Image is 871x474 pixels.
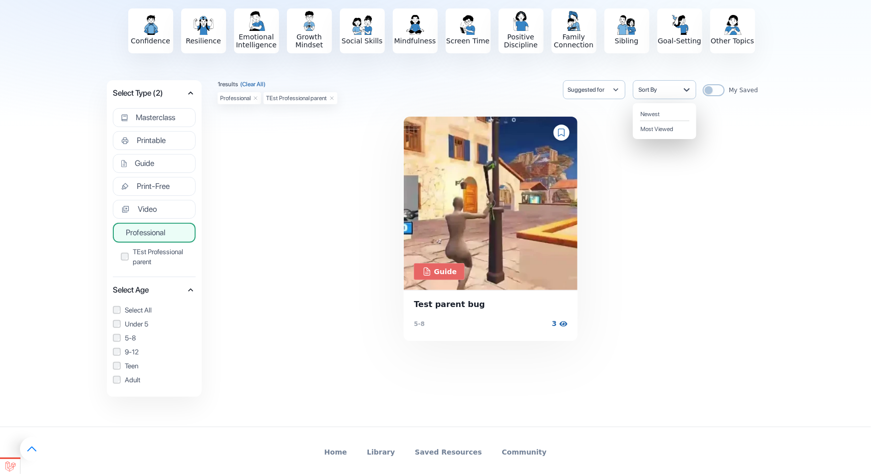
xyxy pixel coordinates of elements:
[113,200,196,219] button: Video
[234,33,279,49] h3: Emotional Intelligence
[502,447,547,457] a: Community
[564,11,584,31] img: Family Connection
[287,8,332,53] button: Growth Mindset
[414,319,425,328] p: 5-8
[634,106,695,121] div: Newest
[113,283,186,297] span: Select Age
[113,154,196,177] div: Select Type (2)
[113,347,196,357] label: 9-12
[657,37,702,45] h3: Goal-Setting
[552,8,596,53] button: Family Connection
[634,121,695,136] div: Most Viewed
[113,299,196,389] div: Select Age
[113,319,196,329] label: Under 5
[499,33,544,49] h3: Positive Discipline
[234,8,279,53] button: Emotional Intelligence
[113,361,196,371] label: Teen
[446,37,491,45] h3: Screen Time
[128,8,173,53] button: Confidence
[266,95,327,102] div: TEst Professional parent
[113,154,196,173] button: Guide
[568,85,621,95] button: Suggested for
[136,113,175,123] span: Masterclass
[299,11,319,31] img: Growth Mindset
[113,306,121,314] input: Select All
[128,37,173,45] h3: Confidence
[710,8,755,53] button: Other Topics
[113,108,196,127] button: Masterclass
[723,15,743,35] img: Other Topics
[181,8,226,53] button: Resilience
[138,204,157,214] span: Video
[446,8,491,53] button: Screen Time
[568,86,611,94] span: Suggested for
[511,11,531,31] img: Positive Discipline
[458,15,478,35] img: Screen Time
[404,290,578,341] a: Test parent bug5-8
[113,320,121,328] input: Under 5
[367,447,395,457] a: Library
[113,334,121,342] input: 5-8
[422,267,432,277] img: Icons__2_-1730280550.svg
[113,223,196,243] button: Professional
[113,86,196,100] button: Select Type (2)
[710,37,755,45] h3: Other Topics
[552,33,596,49] h3: Family Connection
[340,37,385,45] h3: Social Skills
[113,375,196,385] label: Adult
[340,8,385,53] button: Social Skills
[324,447,347,457] a: Home
[113,243,196,269] div: Professional
[604,37,649,45] h3: Sibling
[121,253,129,261] input: TEst Professional parent
[113,200,196,223] div: Select Type (2)
[220,95,251,102] div: Professional
[552,318,557,329] p: 3
[287,33,332,49] h3: Growth Mindset
[113,131,196,154] div: Select Type (2)
[638,86,672,94] div: Sort By
[113,333,196,343] label: 5-8
[352,15,372,35] img: Social Skills
[113,362,121,370] input: Teen
[729,84,758,96] span: My Saved
[113,177,196,196] button: Print-Free
[137,136,166,146] span: Printable
[240,80,266,88] div: (Clear All)
[604,8,649,53] button: Sibling
[414,299,568,311] span: Test parent bug
[126,228,165,238] span: Professional
[499,8,544,53] button: Positive Discipline
[113,348,121,356] input: 9-12
[113,86,186,100] span: Select Type (2)
[113,283,196,297] button: Select Age
[434,267,457,277] p: Guide
[657,8,702,53] button: Goal-Setting
[404,117,578,290] img: BLJ Resource
[137,181,170,191] span: Print-Free
[113,177,196,200] div: Select Type (2)
[181,37,226,45] h3: Resilience
[415,447,482,457] a: Saved Resources
[141,15,161,35] img: Confidence
[194,15,214,35] img: Resilience
[393,8,438,53] button: Mindfulness
[113,305,196,315] label: Select All
[405,15,425,35] img: Mindfulness
[113,223,196,273] div: Select Type (2)
[670,15,690,35] img: Goal-Setting
[393,37,438,45] h3: Mindfulness
[121,247,188,267] label: TEst Professional parent
[617,15,637,35] img: Sibling
[247,11,267,31] img: Emotional Intelligence
[135,158,154,168] span: Guide
[113,376,121,384] input: Adult
[113,131,196,150] button: Printable
[113,102,196,131] div: Select Type (2)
